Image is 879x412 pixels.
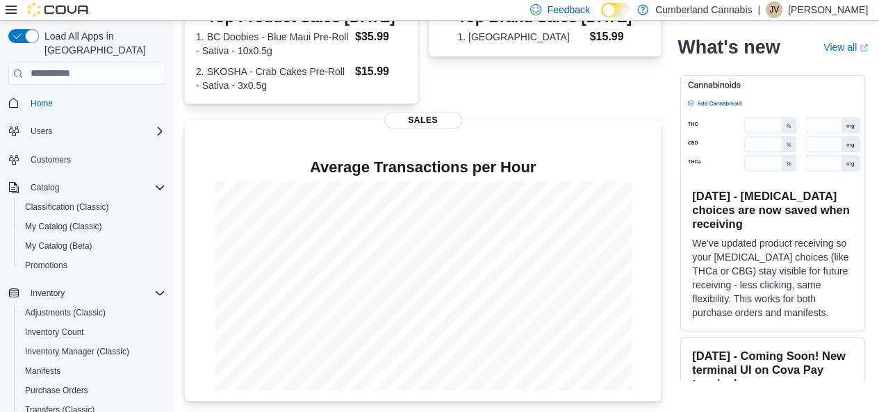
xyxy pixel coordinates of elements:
[25,285,70,302] button: Inventory
[589,28,632,45] dd: $15.99
[25,151,165,168] span: Customers
[384,112,462,129] span: Sales
[14,217,171,236] button: My Catalog (Classic)
[14,342,171,361] button: Inventory Manager (Classic)
[19,257,73,274] a: Promotions
[31,126,52,137] span: Users
[19,257,165,274] span: Promotions
[19,324,90,340] a: Inventory Count
[25,201,109,213] span: Classification (Classic)
[14,361,171,381] button: Manifests
[25,307,106,318] span: Adjustments (Classic)
[31,98,53,109] span: Home
[19,238,165,254] span: My Catalog (Beta)
[25,179,165,196] span: Catalog
[355,63,406,80] dd: $15.99
[19,343,165,360] span: Inventory Manager (Classic)
[601,3,630,17] input: Dark Mode
[19,304,111,321] a: Adjustments (Classic)
[25,221,102,232] span: My Catalog (Classic)
[39,29,165,57] span: Load All Apps in [GEOGRAPHIC_DATA]
[860,44,868,52] svg: External link
[692,189,853,231] h3: [DATE] - [MEDICAL_DATA] choices are now saved when receiving
[31,288,65,299] span: Inventory
[3,178,171,197] button: Catalog
[196,159,650,176] h4: Average Transactions per Hour
[3,122,171,141] button: Users
[25,285,165,302] span: Inventory
[19,324,165,340] span: Inventory Count
[14,236,171,256] button: My Catalog (Beta)
[25,94,165,112] span: Home
[355,28,406,45] dd: $35.99
[25,260,67,271] span: Promotions
[196,65,350,92] dt: 2. SKOSHA - Crab Cakes Pre-Roll - Sativa - 3x0.5g
[19,218,108,235] a: My Catalog (Classic)
[25,151,76,168] a: Customers
[196,30,350,58] dt: 1. BC Doobies - Blue Maui Pre-Roll - Sativa - 10x0.5g
[19,199,165,215] span: Classification (Classic)
[677,36,780,58] h2: What's new
[31,182,59,193] span: Catalog
[769,1,779,18] span: JV
[457,30,584,44] dt: 1. [GEOGRAPHIC_DATA]
[788,1,868,18] p: [PERSON_NAME]
[25,95,58,112] a: Home
[19,238,98,254] a: My Catalog (Beta)
[3,283,171,303] button: Inventory
[25,123,165,140] span: Users
[19,382,165,399] span: Purchase Orders
[766,1,782,18] div: Justin Valvasori
[14,303,171,322] button: Adjustments (Classic)
[25,179,65,196] button: Catalog
[25,240,92,252] span: My Catalog (Beta)
[823,42,868,53] a: View allExternal link
[19,382,94,399] a: Purchase Orders
[25,327,84,338] span: Inventory Count
[25,123,58,140] button: Users
[25,365,60,377] span: Manifests
[19,363,66,379] a: Manifests
[25,346,129,357] span: Inventory Manager (Classic)
[14,322,171,342] button: Inventory Count
[28,3,90,17] img: Cova
[3,93,171,113] button: Home
[19,199,115,215] a: Classification (Classic)
[547,3,589,17] span: Feedback
[3,149,171,170] button: Customers
[757,1,760,18] p: |
[25,385,88,396] span: Purchase Orders
[692,236,853,320] p: We've updated product receiving so your [MEDICAL_DATA] choices (like THCa or CBG) stay visible fo...
[655,1,752,18] p: Cumberland Cannabis
[31,154,71,165] span: Customers
[14,197,171,217] button: Classification (Classic)
[692,349,853,390] h3: [DATE] - Coming Soon! New terminal UI on Cova Pay terminals
[19,343,135,360] a: Inventory Manager (Classic)
[14,256,171,275] button: Promotions
[19,304,165,321] span: Adjustments (Classic)
[14,381,171,400] button: Purchase Orders
[19,363,165,379] span: Manifests
[19,218,165,235] span: My Catalog (Classic)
